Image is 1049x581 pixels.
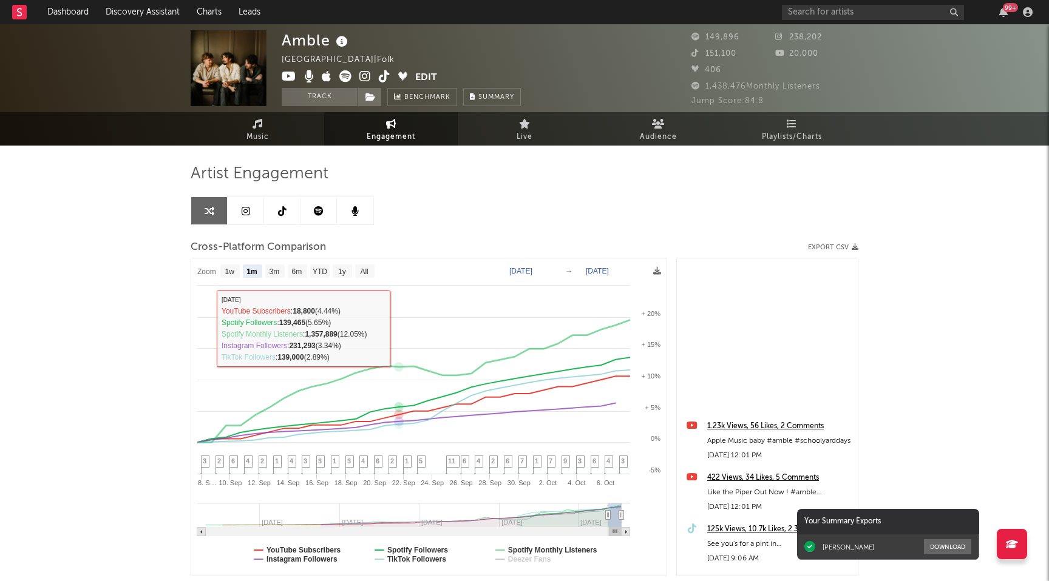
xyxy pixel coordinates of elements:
text: 30. Sep [508,479,531,486]
text: 0% [651,435,660,442]
div: Apple Music baby #amble #schoolyarddays [707,434,852,448]
span: 2 [217,457,221,465]
span: 4 [361,457,365,465]
a: Live [458,112,591,146]
span: 4 [246,457,250,465]
text: 6. Oct [597,479,614,486]
button: Export CSV [808,244,858,251]
button: 99+ [999,7,1008,17]
text: YouTube Subscribers [266,546,341,554]
text: + 15% [642,341,661,348]
text: + 20% [642,310,661,317]
span: 2 [390,457,394,465]
text: TikTok Followers [387,555,446,563]
a: Engagement [324,112,458,146]
span: 1 [275,457,279,465]
span: 3 [304,457,307,465]
div: [DATE] 12:01 PM [707,500,852,514]
text: Spotify Followers [387,546,448,554]
span: 20,000 [775,50,818,58]
input: Search for artists [782,5,964,20]
text: + 5% [645,404,661,411]
span: 6 [592,457,596,465]
span: 11 [448,457,455,465]
text: 1y [338,267,346,276]
span: 3 [203,457,206,465]
text: 24. Sep [421,479,444,486]
button: Edit [415,70,437,86]
text: Instagram Followers [266,555,338,563]
span: Audience [640,130,677,144]
text: + 10% [642,372,661,380]
span: Engagement [367,130,415,144]
span: 3 [318,457,322,465]
text: 1w [225,267,235,276]
text: 22. Sep [392,479,415,486]
text: Spotify Monthly Listeners [508,546,597,554]
span: 2 [491,457,495,465]
span: Music [246,130,269,144]
a: Audience [591,112,725,146]
div: See you's for a pint in [GEOGRAPHIC_DATA]. @othervoices #amble [707,537,852,551]
span: 6 [231,457,235,465]
span: Live [517,130,532,144]
text: 3m [270,267,280,276]
span: Artist Engagement [191,167,328,181]
text: 2. Oct [539,479,557,486]
text: 4. Oct [568,479,585,486]
text: Deezer Fans [508,555,551,563]
span: 7 [549,457,552,465]
span: 1,438,476 Monthly Listeners [691,82,820,90]
span: 4 [606,457,610,465]
span: Cross-Platform Comparison [191,240,326,255]
div: Amble [282,30,351,50]
span: 4 [290,457,293,465]
span: 6 [376,457,379,465]
span: 9 [563,457,567,465]
text: [DATE] [586,267,609,275]
span: 1 [333,457,336,465]
text: 28. Sep [478,479,501,486]
button: Track [282,88,358,106]
div: Your Summary Exports [797,509,979,534]
a: 1.23k Views, 56 Likes, 2 Comments [707,419,852,434]
text: [DATE] [509,267,532,275]
span: 2 [260,457,264,465]
text: YTD [313,267,327,276]
span: 149,896 [691,33,739,41]
div: [GEOGRAPHIC_DATA] | Folk [282,53,423,67]
span: 3 [621,457,625,465]
span: Benchmark [404,90,450,105]
text: -5% [648,466,660,474]
span: 1 [405,457,409,465]
span: 1 [535,457,538,465]
text: 1m [246,267,257,276]
span: Summary [478,94,514,101]
button: Download [924,539,971,554]
a: Music [191,112,324,146]
text: 20. Sep [363,479,386,486]
a: 422 Views, 34 Likes, 5 Comments [707,471,852,485]
text: 16. Sep [305,479,328,486]
span: Playlists/Charts [762,130,822,144]
div: Like the Piper Out Now ! #amble #likethepiper [707,485,852,500]
text: All [360,267,368,276]
span: Jump Score: 84.8 [691,97,764,105]
text: 6m [292,267,302,276]
span: 7 [520,457,524,465]
text: 12. Sep [248,479,271,486]
span: 6 [463,457,466,465]
text: Zoom [197,267,216,276]
span: 238,202 [775,33,822,41]
div: [DATE] 12:01 PM [707,448,852,463]
button: Summary [463,88,521,106]
a: 125k Views, 10.7k Likes, 2.37k Shares [707,522,852,537]
div: [PERSON_NAME] [823,543,874,551]
text: 10. Sep [219,479,242,486]
span: 151,100 [691,50,736,58]
a: Benchmark [387,88,457,106]
div: 99 + [1003,3,1018,12]
div: [DATE] 9:06 AM [707,551,852,566]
